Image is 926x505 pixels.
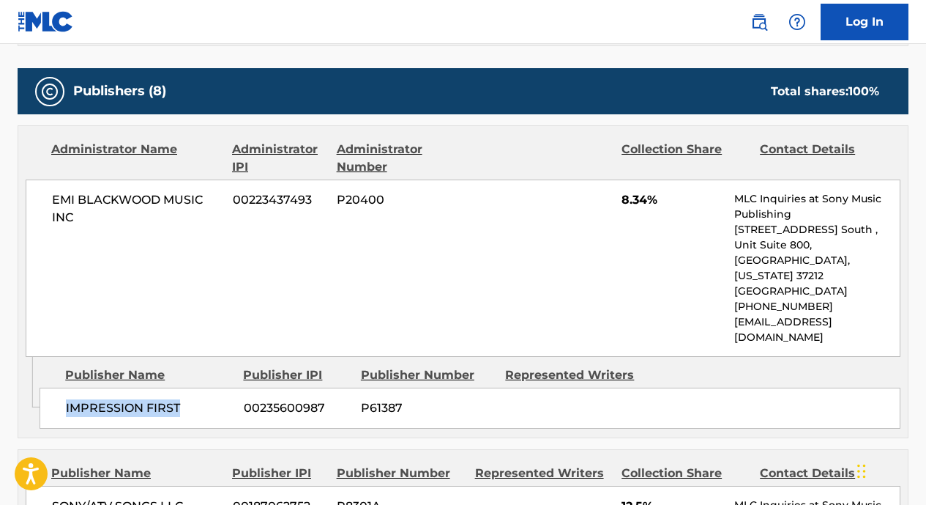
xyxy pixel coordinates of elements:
[65,366,232,384] div: Publisher Name
[244,399,350,417] span: 00235600987
[783,7,812,37] div: Help
[621,465,749,482] div: Collection Share
[621,191,723,209] span: 8.34%
[243,366,349,384] div: Publisher IPI
[505,366,639,384] div: Represented Writers
[73,83,166,100] h5: Publishers (8)
[52,191,222,226] span: EMI BLACKWOOD MUSIC INC
[771,83,879,100] div: Total shares:
[337,141,464,176] div: Administrator Number
[475,465,611,482] div: Represented Writers
[853,435,926,505] div: Chatwidget
[18,11,74,32] img: MLC Logo
[51,465,221,482] div: Publisher Name
[788,13,806,31] img: help
[734,299,900,314] p: [PHONE_NUMBER]
[750,13,768,31] img: search
[760,141,887,176] div: Contact Details
[361,366,495,384] div: Publisher Number
[361,399,494,417] span: P61387
[853,435,926,505] iframe: Chat Widget
[41,83,59,100] img: Publishers
[848,84,879,98] span: 100 %
[760,465,887,482] div: Contact Details
[51,141,221,176] div: Administrator Name
[821,4,908,40] a: Log In
[734,314,900,345] p: [EMAIL_ADDRESS][DOMAIN_NAME]
[232,465,326,482] div: Publisher IPI
[857,449,866,493] div: Slepen
[337,191,464,209] span: P20400
[337,465,464,482] div: Publisher Number
[734,222,900,253] p: [STREET_ADDRESS] South , Unit Suite 800,
[232,141,326,176] div: Administrator IPI
[66,399,233,417] span: IMPRESSION FIRST
[233,191,326,209] span: 00223437493
[734,253,900,284] p: [GEOGRAPHIC_DATA], [US_STATE] 37212
[734,191,900,222] p: MLC Inquiries at Sony Music Publishing
[734,284,900,299] p: [GEOGRAPHIC_DATA]
[744,7,774,37] a: Public Search
[621,141,749,176] div: Collection Share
